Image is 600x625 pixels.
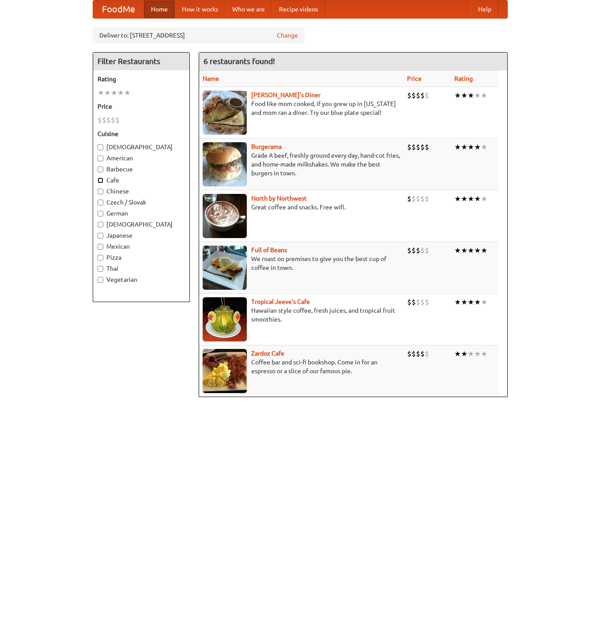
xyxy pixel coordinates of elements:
[98,220,185,229] label: [DEMOGRAPHIC_DATA]
[251,350,284,357] a: Zardoz Cafe
[98,242,185,251] label: Mexican
[411,349,416,359] li: $
[411,142,416,152] li: $
[425,91,429,100] li: $
[416,142,420,152] li: $
[425,142,429,152] li: $
[98,75,185,83] h5: Rating
[225,0,272,18] a: Who we are
[407,91,411,100] li: $
[203,75,219,82] a: Name
[481,194,487,204] li: ★
[98,187,185,196] label: Chinese
[106,115,111,125] li: $
[474,246,481,255] li: ★
[98,264,185,273] label: Thai
[98,143,185,152] label: [DEMOGRAPHIC_DATA]
[481,349,487,359] li: ★
[203,142,247,186] img: burgerama.jpg
[204,57,275,65] ng-pluralize: 6 restaurants found!
[98,102,185,111] h5: Price
[203,297,247,341] img: jeeves.jpg
[203,349,247,393] img: zardoz.jpg
[468,194,474,204] li: ★
[98,211,103,216] input: German
[407,194,411,204] li: $
[111,88,117,98] li: ★
[420,194,425,204] li: $
[98,275,185,284] label: Vegetarian
[98,178,103,183] input: Cafe
[425,349,429,359] li: $
[425,194,429,204] li: $
[98,165,185,174] label: Barbecue
[117,88,124,98] li: ★
[454,75,473,82] a: Rating
[98,253,185,262] label: Pizza
[115,115,120,125] li: $
[98,115,102,125] li: $
[251,91,321,98] a: [PERSON_NAME]'s Diner
[454,142,461,152] li: ★
[407,142,411,152] li: $
[203,254,400,272] p: We roast on premises to give you the best cup of coffee in town.
[454,91,461,100] li: ★
[416,297,420,307] li: $
[203,99,400,117] p: Food like mom cooked, if you grew up in [US_STATE] and mom ran a diner. Try our blue plate special!
[420,91,425,100] li: $
[98,129,185,138] h5: Cuisine
[98,88,104,98] li: ★
[411,194,416,204] li: $
[474,91,481,100] li: ★
[98,266,103,272] input: Thai
[98,255,103,261] input: Pizza
[468,142,474,152] li: ★
[98,154,185,163] label: American
[93,27,305,43] div: Deliver to: [STREET_ADDRESS]
[407,246,411,255] li: $
[454,349,461,359] li: ★
[411,91,416,100] li: $
[251,195,307,202] a: North by Northwest
[461,246,468,255] li: ★
[481,91,487,100] li: ★
[474,142,481,152] li: ★
[111,115,115,125] li: $
[203,151,400,178] p: Grade A beef, freshly ground every day, hand-cut fries, and home-made milkshakes. We make the bes...
[203,91,247,135] img: sallys.jpg
[416,194,420,204] li: $
[468,297,474,307] li: ★
[251,246,287,254] a: Full of Beans
[420,246,425,255] li: $
[251,298,310,305] a: Tropical Jeeve's Cafe
[277,31,298,40] a: Change
[407,75,422,82] a: Price
[98,189,103,194] input: Chinese
[98,231,185,240] label: Japanese
[98,209,185,218] label: German
[93,53,189,70] h4: Filter Restaurants
[416,91,420,100] li: $
[104,88,111,98] li: ★
[461,142,468,152] li: ★
[416,246,420,255] li: $
[474,194,481,204] li: ★
[411,297,416,307] li: $
[420,349,425,359] li: $
[411,246,416,255] li: $
[468,349,474,359] li: ★
[468,246,474,255] li: ★
[203,194,247,238] img: north.jpg
[144,0,175,18] a: Home
[98,167,103,172] input: Barbecue
[203,203,400,212] p: Great coffee and snacks. Free wifi.
[416,349,420,359] li: $
[481,142,487,152] li: ★
[102,115,106,125] li: $
[251,143,282,150] b: Burgerama
[420,297,425,307] li: $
